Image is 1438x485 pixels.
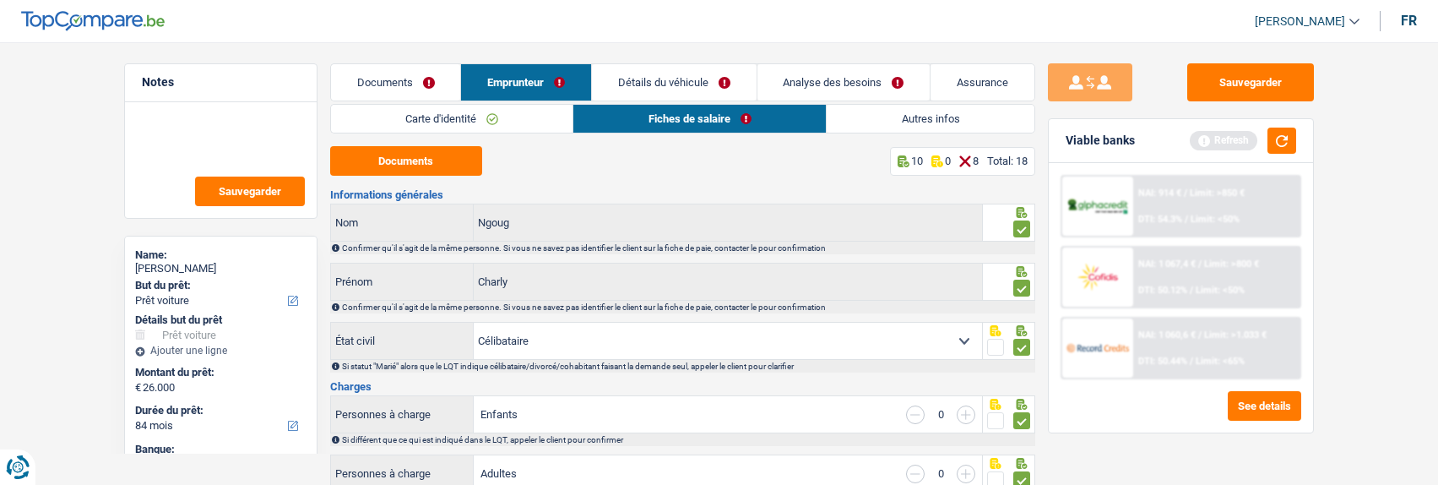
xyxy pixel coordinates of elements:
[135,381,141,395] span: €
[1198,259,1202,270] span: /
[1198,330,1202,341] span: /
[135,404,303,417] label: Durée du prêt:
[1066,332,1129,363] img: Record Credits
[1066,197,1129,216] img: AlphaCredit
[461,64,591,101] a: Emprunteur
[331,105,573,133] a: Carte d'identité
[135,345,307,357] div: Ajouter une ligne
[1204,259,1259,270] span: Limit: >800 €
[135,248,307,262] div: Name:
[135,313,307,327] div: Détails but du prêt
[757,64,931,101] a: Analyse des besoins
[135,443,303,456] label: Banque:
[592,64,757,101] a: Détails du véhicule
[195,177,305,206] button: Sauvegarder
[1138,285,1187,296] span: DTI: 50.12%
[1228,391,1301,421] button: See details
[1138,188,1181,199] span: NAI: 914 €
[331,64,461,101] a: Documents
[931,64,1034,101] a: Assurance
[331,204,475,241] label: Nom
[1187,63,1314,101] button: Sauvegarder
[1190,356,1193,367] span: /
[142,75,300,90] h5: Notes
[1184,188,1187,199] span: /
[480,468,517,479] label: Adultes
[135,366,303,379] label: Montant du prêt:
[573,105,826,133] a: Fiches de salaire
[1255,14,1345,29] span: [PERSON_NAME]
[911,155,923,167] p: 10
[135,262,307,275] div: [PERSON_NAME]
[1190,131,1257,150] div: Refresh
[342,243,1034,253] div: Confirmer qu'il s'agit de la même personne. Si vous ne savez pas identifier le client sur la fich...
[21,11,165,31] img: TopCompare Logo
[1138,259,1196,270] span: NAI: 1 067,4 €
[219,186,281,197] span: Sauvegarder
[480,409,518,420] label: Enfants
[331,264,475,300] label: Prénom
[1241,8,1359,35] a: [PERSON_NAME]
[330,189,1035,200] h3: Informations générales
[342,302,1034,312] div: Confirmer qu'il s'agit de la même personne. Si vous ne savez pas identifier le client sur la fich...
[1185,214,1188,225] span: /
[135,279,303,292] label: But du prêt:
[331,323,475,359] label: État civil
[933,468,948,479] div: 0
[1066,261,1129,292] img: Cofidis
[1138,330,1196,341] span: NAI: 1 060,6 €
[1204,330,1267,341] span: Limit: >1.033 €
[1190,188,1245,199] span: Limit: >850 €
[827,105,1034,133] a: Autres infos
[987,155,1028,167] div: Total: 18
[330,146,482,176] button: Documents
[1066,134,1135,148] div: Viable banks
[1190,285,1193,296] span: /
[331,396,475,433] label: Personnes à charge
[1191,214,1240,225] span: Limit: <50%
[1401,13,1417,29] div: fr
[1196,285,1245,296] span: Limit: <50%
[933,409,948,420] div: 0
[342,362,1034,371] div: Si statut "Marié" alors que le LQT indique célibataire/divorcé/cohabitant faisant la demande seul...
[1138,214,1182,225] span: DTI: 54.3%
[1138,356,1187,367] span: DTI: 50.44%
[342,435,1034,444] div: Si différent que ce qui est indiqué dans le LQT, appeler le client pour confirmer
[1196,356,1245,367] span: Limit: <65%
[973,155,979,167] p: 8
[330,381,1035,392] h3: Charges
[945,155,951,167] p: 0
